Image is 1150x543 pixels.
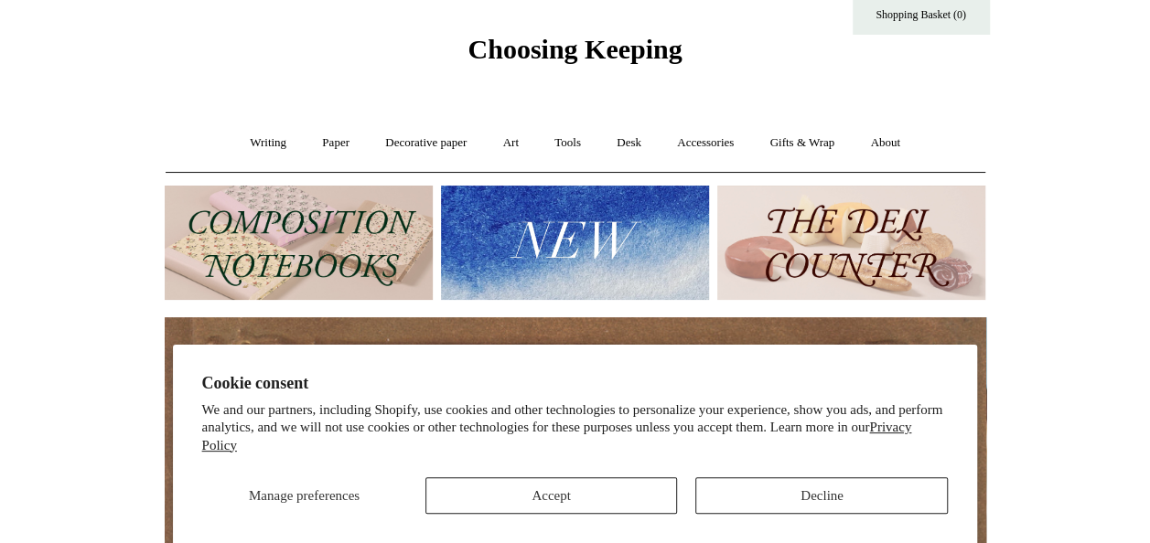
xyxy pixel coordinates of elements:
[468,34,682,64] span: Choosing Keeping
[369,119,483,167] a: Decorative paper
[600,119,658,167] a: Desk
[249,488,360,503] span: Manage preferences
[661,119,750,167] a: Accessories
[753,119,851,167] a: Gifts & Wrap
[717,186,985,300] img: The Deli Counter
[202,401,949,455] p: We and our partners, including Shopify, use cookies and other technologies to personalize your ex...
[487,119,535,167] a: Art
[695,477,948,514] button: Decline
[202,374,949,393] h2: Cookie consent
[306,119,366,167] a: Paper
[468,48,682,61] a: Choosing Keeping
[165,186,433,300] img: 202302 Composition ledgers.jpg__PID:69722ee6-fa44-49dd-a067-31375e5d54ec
[854,119,917,167] a: About
[202,420,912,452] a: Privacy Policy
[233,119,303,167] a: Writing
[425,477,678,514] button: Accept
[202,477,407,514] button: Manage preferences
[441,186,709,300] img: New.jpg__PID:f73bdf93-380a-4a35-bcfe-7823039498e1
[538,119,597,167] a: Tools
